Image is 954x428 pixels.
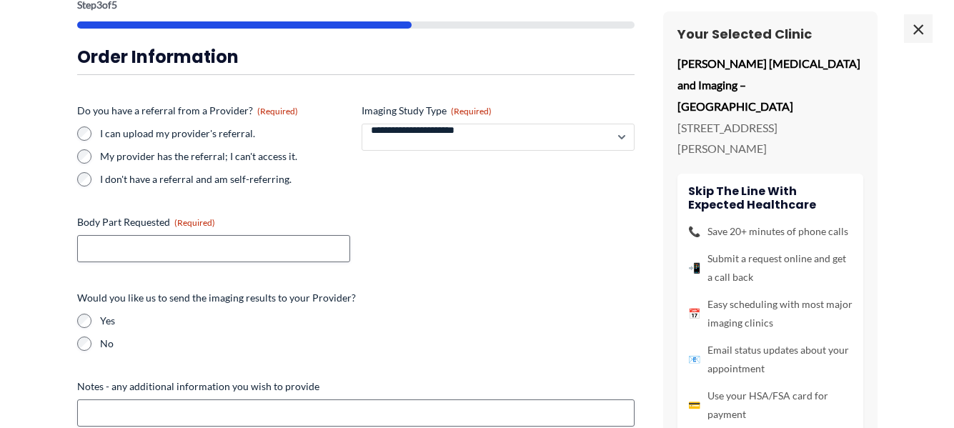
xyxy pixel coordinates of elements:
label: Yes [100,314,635,328]
legend: Would you like us to send the imaging results to your Provider? [77,291,356,305]
li: Use your HSA/FSA card for payment [688,387,853,424]
span: 📞 [688,223,700,242]
h3: Order Information [77,46,635,68]
span: 📅 [688,305,700,324]
span: (Required) [257,106,298,116]
h3: Your Selected Clinic [677,26,863,42]
label: No [100,337,635,351]
span: × [904,14,933,43]
span: 💳 [688,397,700,415]
span: (Required) [451,106,492,116]
li: Submit a request online and get a call back [688,250,853,287]
label: Body Part Requested [77,215,350,229]
span: 📲 [688,259,700,278]
h4: Skip the line with Expected Healthcare [688,184,853,211]
label: I don't have a referral and am self-referring. [100,172,350,186]
li: Email status updates about your appointment [688,342,853,379]
span: 📧 [688,351,700,369]
label: Imaging Study Type [362,104,635,118]
li: Easy scheduling with most major imaging clinics [688,296,853,333]
legend: Do you have a referral from a Provider? [77,104,298,118]
li: Save 20+ minutes of phone calls [688,223,853,242]
p: [STREET_ADDRESS][PERSON_NAME] [677,117,863,159]
p: [PERSON_NAME] [MEDICAL_DATA] and Imaging – [GEOGRAPHIC_DATA] [677,54,863,117]
label: I can upload my provider's referral. [100,126,350,141]
label: Notes - any additional information you wish to provide [77,379,635,394]
span: (Required) [174,217,215,228]
label: My provider has the referral; I can't access it. [100,149,350,164]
